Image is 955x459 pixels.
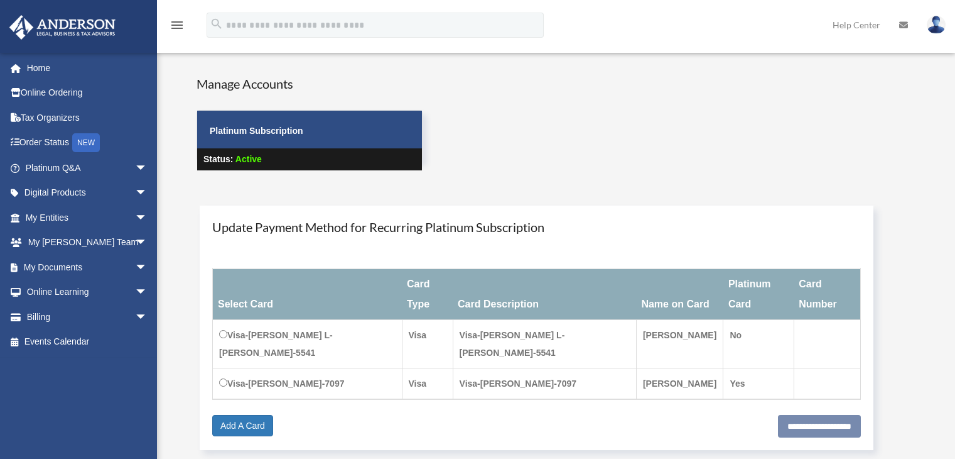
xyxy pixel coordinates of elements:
[9,329,166,355] a: Events Calendar
[723,269,794,320] th: Platinum Card
[9,130,166,156] a: Order StatusNEW
[9,304,166,329] a: Billingarrow_drop_down
[794,269,860,320] th: Card Number
[9,55,166,80] a: Home
[402,269,453,320] th: Card Type
[453,269,636,320] th: Card Description
[636,269,723,320] th: Name on Card
[9,80,166,106] a: Online Ordering
[9,280,166,305] a: Online Learningarrow_drop_down
[212,415,273,436] a: Add A Card
[636,368,723,400] td: [PERSON_NAME]
[636,320,723,368] td: [PERSON_NAME]
[135,205,160,231] span: arrow_drop_down
[453,320,636,368] td: Visa-[PERSON_NAME] L-[PERSON_NAME]-5541
[402,368,453,400] td: Visa
[402,320,453,368] td: Visa
[170,22,185,33] a: menu
[9,255,166,280] a: My Documentsarrow_drop_down
[6,15,119,40] img: Anderson Advisors Platinum Portal
[213,320,402,368] td: Visa-[PERSON_NAME] L-[PERSON_NAME]-5541
[9,105,166,130] a: Tax Organizers
[723,320,794,368] td: No
[9,180,166,206] a: Digital Productsarrow_drop_down
[235,154,262,164] span: Active
[453,368,636,400] td: Visa-[PERSON_NAME]-7097
[135,230,160,256] span: arrow_drop_down
[135,304,160,330] span: arrow_drop_down
[9,155,166,180] a: Platinum Q&Aarrow_drop_down
[213,368,402,400] td: Visa-[PERSON_NAME]-7097
[135,155,160,181] span: arrow_drop_down
[213,269,402,320] th: Select Card
[72,133,100,152] div: NEW
[9,205,166,230] a: My Entitiesarrow_drop_down
[212,218,861,236] h4: Update Payment Method for Recurring Platinum Subscription
[197,75,423,92] h4: Manage Accounts
[210,126,303,136] strong: Platinum Subscription
[723,368,794,400] td: Yes
[135,180,160,206] span: arrow_drop_down
[135,255,160,280] span: arrow_drop_down
[9,230,166,255] a: My [PERSON_NAME] Teamarrow_drop_down
[927,16,946,34] img: User Pic
[210,17,224,31] i: search
[203,154,233,164] strong: Status:
[170,18,185,33] i: menu
[135,280,160,306] span: arrow_drop_down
